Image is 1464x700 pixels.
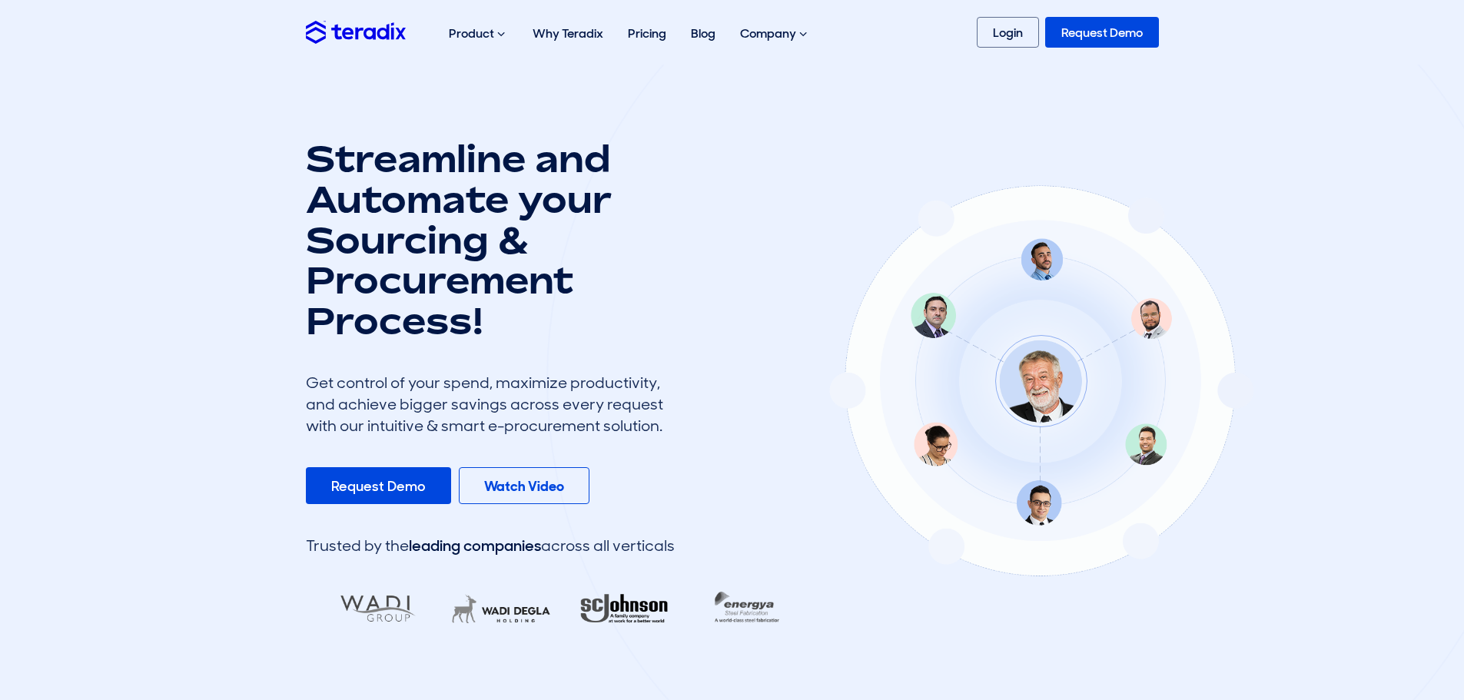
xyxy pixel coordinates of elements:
a: Watch Video [459,467,589,504]
div: Company [728,9,822,58]
span: leading companies [409,536,541,556]
a: Blog [679,9,728,58]
div: Get control of your spend, maximize productivity, and achieve bigger savings across every request... [306,372,675,436]
b: Watch Video [484,477,564,496]
img: Teradix logo [306,21,406,43]
div: Trusted by the across all verticals [306,535,675,556]
img: RA [562,584,686,634]
div: Product [437,9,520,58]
a: Why Teradix [520,9,616,58]
a: Login [977,17,1039,48]
a: Request Demo [306,467,451,504]
a: Pricing [616,9,679,58]
h1: Streamline and Automate your Sourcing & Procurement Process! [306,138,675,341]
img: LifeMakers [439,584,563,634]
a: Request Demo [1045,17,1159,48]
